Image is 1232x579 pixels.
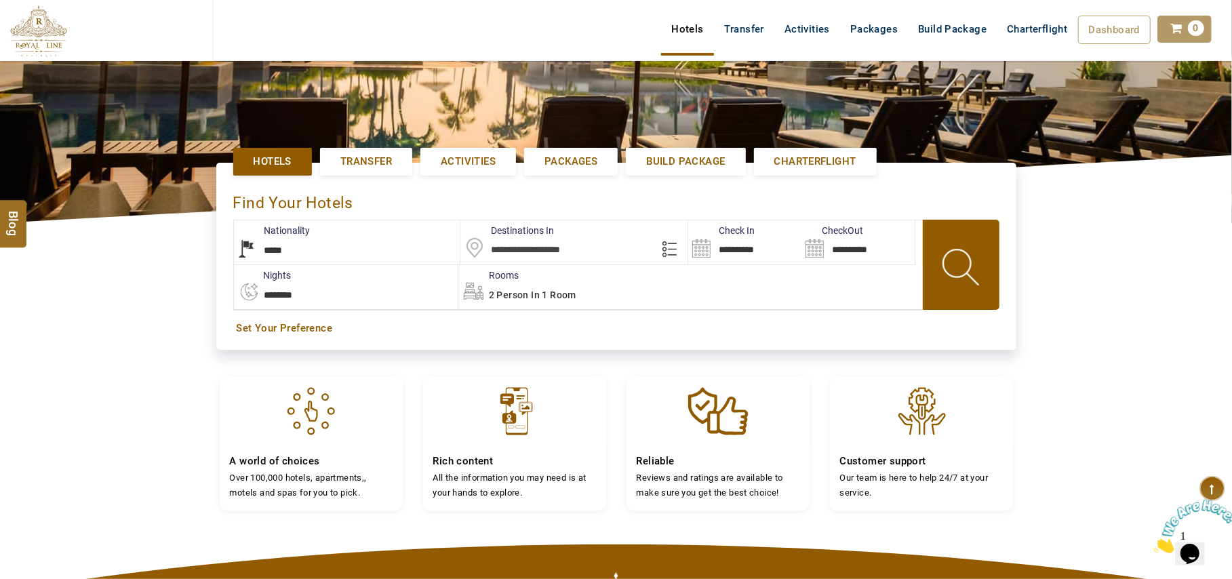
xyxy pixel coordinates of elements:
[626,148,745,176] a: Build Package
[441,155,496,169] span: Activities
[230,471,393,500] p: Over 100,000 hotels, apartments,, motels and spas for you to pick.
[544,155,597,169] span: Packages
[1188,20,1204,36] span: 0
[254,155,292,169] span: Hotels
[1089,24,1140,36] span: Dashboard
[5,5,90,59] img: Chat attention grabber
[5,211,22,222] span: Blog
[420,148,516,176] a: Activities
[801,224,863,237] label: CheckOut
[230,455,393,468] h4: A world of choices
[661,16,713,43] a: Hotels
[10,5,67,57] img: The Royal Line Holidays
[774,16,840,43] a: Activities
[688,220,801,264] input: Search
[233,268,292,282] label: nights
[714,16,774,43] a: Transfer
[460,224,554,237] label: Destinations In
[840,471,1003,500] p: Our team is here to help 24/7 at your service.
[233,148,312,176] a: Hotels
[840,16,908,43] a: Packages
[1148,494,1232,559] iframe: chat widget
[908,16,997,43] a: Build Package
[1007,23,1067,35] span: Charterflight
[637,455,799,468] h4: Reliable
[489,289,576,300] span: 2 Person in 1 Room
[754,148,877,176] a: Charterflight
[340,155,392,169] span: Transfer
[1157,16,1212,43] a: 0
[433,455,596,468] h4: Rich content
[320,148,412,176] a: Transfer
[688,224,755,237] label: Check In
[458,268,519,282] label: Rooms
[801,220,915,264] input: Search
[637,471,799,500] p: Reviews and ratings are available to make sure you get the best choice!
[646,155,725,169] span: Build Package
[524,148,618,176] a: Packages
[5,5,11,17] span: 1
[997,16,1077,43] a: Charterflight
[233,180,999,220] div: Find Your Hotels
[433,471,596,500] p: All the information you may need is at your hands to explore.
[840,455,1003,468] h4: Customer support
[234,224,311,237] label: Nationality
[774,155,856,169] span: Charterflight
[237,321,996,336] a: Set Your Preference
